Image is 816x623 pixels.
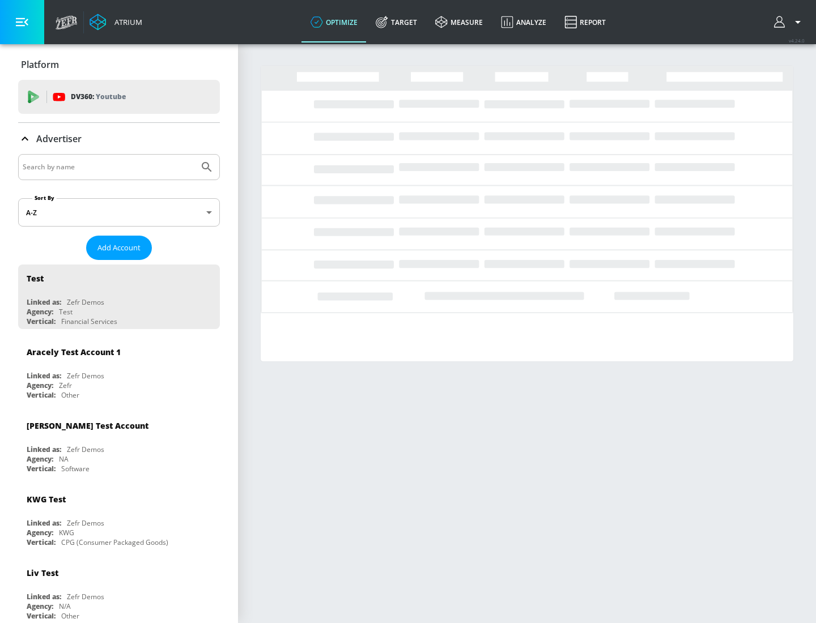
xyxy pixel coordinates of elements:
[67,297,104,307] div: Zefr Demos
[27,273,44,284] div: Test
[27,420,148,431] div: [PERSON_NAME] Test Account
[67,445,104,454] div: Zefr Demos
[18,485,220,550] div: KWG TestLinked as:Zefr DemosAgency:KWGVertical:CPG (Consumer Packaged Goods)
[71,91,126,103] p: DV360:
[27,567,58,578] div: Liv Test
[27,494,66,505] div: KWG Test
[27,381,53,390] div: Agency:
[426,2,492,42] a: measure
[27,445,61,454] div: Linked as:
[27,317,56,326] div: Vertical:
[32,194,57,202] label: Sort By
[18,338,220,403] div: Aracely Test Account 1Linked as:Zefr DemosAgency:ZefrVertical:Other
[59,307,73,317] div: Test
[59,601,71,611] div: N/A
[18,412,220,476] div: [PERSON_NAME] Test AccountLinked as:Zefr DemosAgency:NAVertical:Software
[18,198,220,227] div: A-Z
[27,601,53,611] div: Agency:
[86,236,152,260] button: Add Account
[27,347,121,357] div: Aracely Test Account 1
[27,537,56,547] div: Vertical:
[27,464,56,473] div: Vertical:
[555,2,615,42] a: Report
[90,14,142,31] a: Atrium
[110,17,142,27] div: Atrium
[61,537,168,547] div: CPG (Consumer Packaged Goods)
[36,133,82,145] p: Advertiser
[59,528,74,537] div: KWG
[18,123,220,155] div: Advertiser
[27,592,61,601] div: Linked as:
[67,592,104,601] div: Zefr Demos
[21,58,59,71] p: Platform
[27,297,61,307] div: Linked as:
[67,371,104,381] div: Zefr Demos
[492,2,555,42] a: Analyze
[61,317,117,326] div: Financial Services
[67,518,104,528] div: Zefr Demos
[59,381,72,390] div: Zefr
[23,160,194,174] input: Search by name
[18,264,220,329] div: TestLinked as:Zefr DemosAgency:TestVertical:Financial Services
[27,390,56,400] div: Vertical:
[27,307,53,317] div: Agency:
[61,464,90,473] div: Software
[96,91,126,103] p: Youtube
[61,390,79,400] div: Other
[18,80,220,114] div: DV360: Youtube
[789,37,805,44] span: v 4.24.0
[27,454,53,464] div: Agency:
[27,371,61,381] div: Linked as:
[27,611,56,621] div: Vertical:
[18,49,220,80] div: Platform
[59,454,69,464] div: NA
[27,518,61,528] div: Linked as:
[301,2,367,42] a: optimize
[61,611,79,621] div: Other
[97,241,141,254] span: Add Account
[367,2,426,42] a: Target
[27,528,53,537] div: Agency:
